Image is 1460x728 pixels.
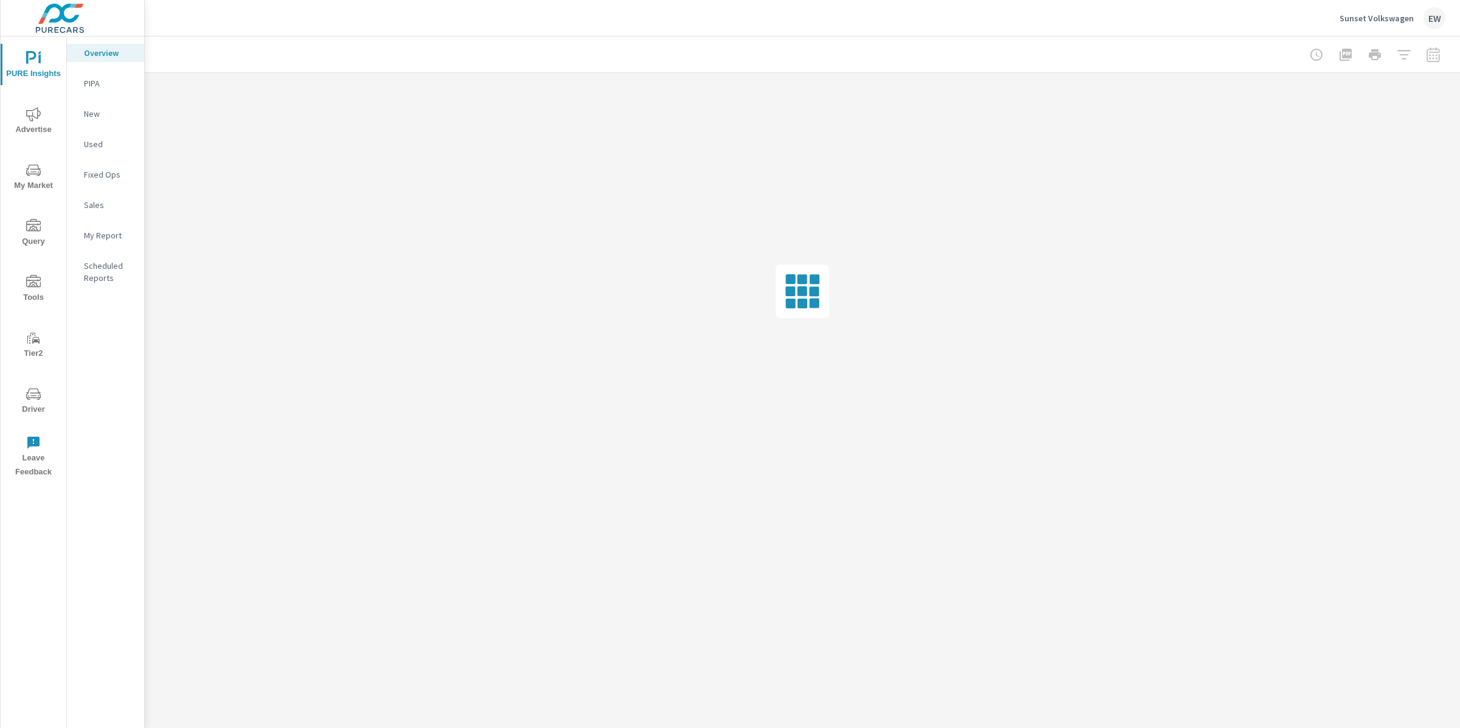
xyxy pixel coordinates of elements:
[84,199,134,211] p: Sales
[4,331,63,361] span: Tier2
[84,229,134,241] p: My Report
[4,387,63,417] span: Driver
[84,47,134,59] p: Overview
[1340,13,1414,24] p: Sunset Volkswagen
[84,138,134,150] p: Used
[84,168,134,181] p: Fixed Ops
[84,77,134,89] p: PIPA
[84,260,134,284] p: Scheduled Reports
[4,51,63,81] span: PURE Insights
[1,36,66,484] div: nav menu
[4,107,63,137] span: Advertise
[67,105,144,123] div: New
[67,135,144,153] div: Used
[4,435,63,479] span: Leave Feedback
[4,163,63,193] span: My Market
[67,74,144,92] div: PIPA
[67,257,144,287] div: Scheduled Reports
[67,226,144,244] div: My Report
[84,108,134,120] p: New
[4,219,63,249] span: Query
[67,44,144,62] div: Overview
[67,196,144,214] div: Sales
[1423,7,1445,29] div: EW
[4,275,63,305] span: Tools
[67,165,144,184] div: Fixed Ops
